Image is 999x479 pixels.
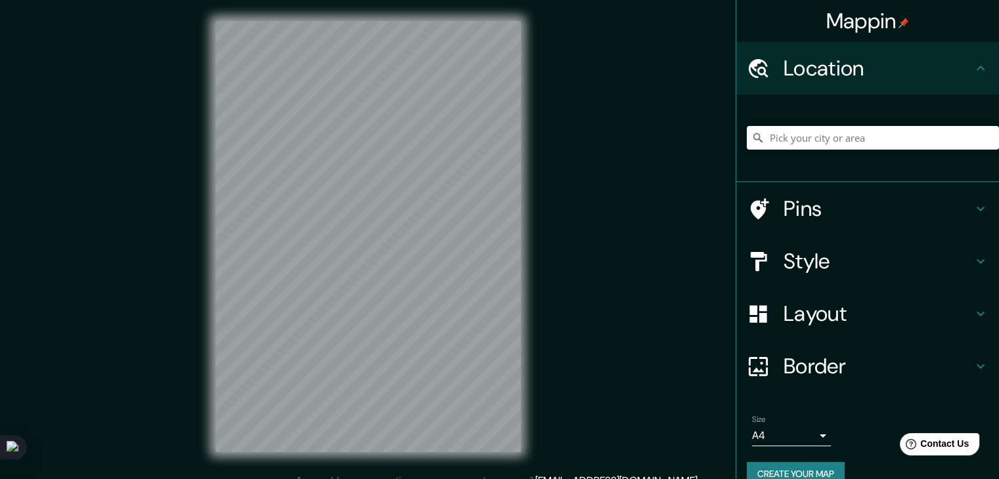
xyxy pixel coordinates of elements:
h4: Pins [784,196,973,222]
label: Size [752,414,766,425]
h4: Border [784,353,973,379]
h4: Mappin [826,8,910,34]
div: Location [736,42,999,94]
iframe: Help widget launcher [882,428,985,465]
div: Border [736,340,999,392]
h4: Layout [784,301,973,327]
canvas: Map [215,21,521,452]
h4: Location [784,55,973,81]
div: Layout [736,287,999,340]
input: Pick your city or area [747,126,999,150]
h4: Style [784,248,973,274]
img: pin-icon.png [899,18,909,28]
div: Style [736,235,999,287]
div: Pins [736,182,999,235]
div: A4 [752,425,831,446]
